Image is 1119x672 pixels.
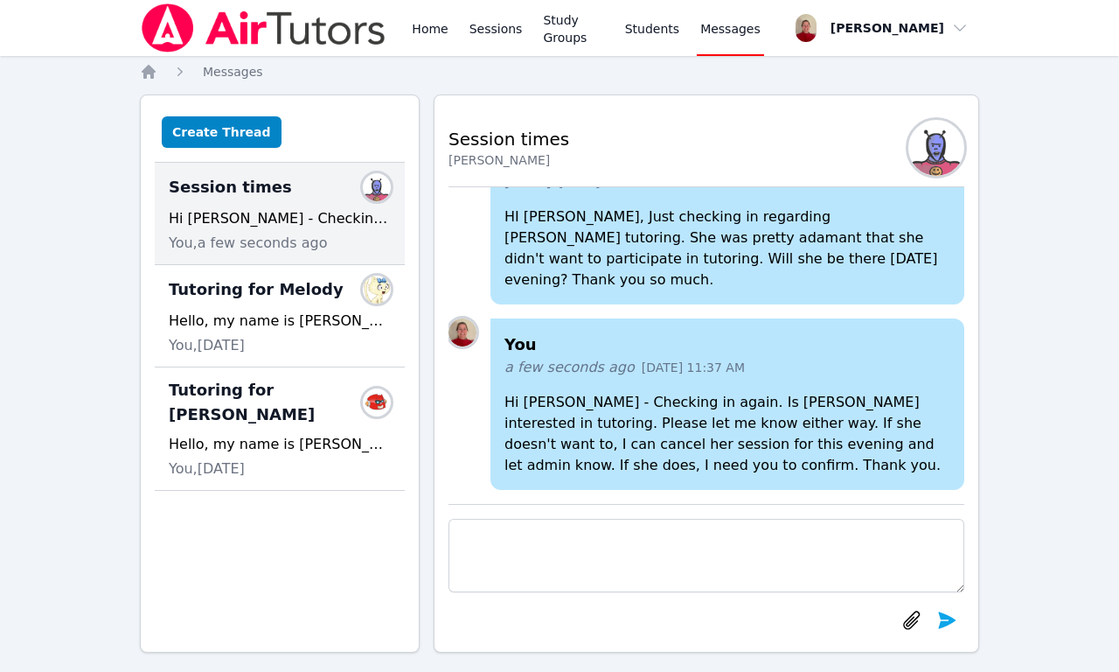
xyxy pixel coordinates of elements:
[700,20,761,38] span: Messages
[169,311,391,332] div: Hello, my name is [PERSON_NAME] and I'll be tutoring Melody this school year. She has 1.5 hours a...
[169,277,344,302] span: Tutoring for Melody
[169,458,245,479] span: You, [DATE]
[448,318,476,346] img: Karen Tucci
[155,163,405,265] div: Session timesLara KucukHi [PERSON_NAME] - Checking in again. Is [PERSON_NAME] interested in tutor...
[203,63,263,80] a: Messages
[169,335,245,356] span: You, [DATE]
[448,151,569,169] div: [PERSON_NAME]
[140,63,979,80] nav: Breadcrumb
[203,65,263,79] span: Messages
[504,392,950,476] p: Hi [PERSON_NAME] - Checking in again. Is [PERSON_NAME] interested in tutoring. Please let me know...
[169,434,391,455] div: Hello, my name is [PERSON_NAME] and I'll be tutoring [PERSON_NAME] this school year. She has 1.5 ...
[169,175,292,199] span: Session times
[155,265,405,367] div: Tutoring for MelodyJanelly MunozHello, my name is [PERSON_NAME] and I'll be tutoring Melody this ...
[642,359,745,376] span: [DATE] 11:37 AM
[169,378,370,427] span: Tutoring for [PERSON_NAME]
[162,116,281,148] button: Create Thread
[448,127,569,151] h2: Session times
[363,173,391,201] img: Lara Kucuk
[169,208,391,229] div: Hi [PERSON_NAME] - Checking in again. Is [PERSON_NAME] interested in tutoring. Please let me know...
[908,120,964,176] img: Lara Kucuk
[169,233,327,254] span: You, a few seconds ago
[504,357,635,378] span: a few seconds ago
[504,206,950,290] p: HI [PERSON_NAME], Just checking in regarding [PERSON_NAME] tutoring. She was pretty adamant that ...
[363,388,391,416] img: Maria Kucuk
[504,332,950,357] h4: You
[140,3,387,52] img: Air Tutors
[155,367,405,491] div: Tutoring for [PERSON_NAME]Maria KucukHello, my name is [PERSON_NAME] and I'll be tutoring [PERSON...
[363,276,391,304] img: Janelly Munoz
